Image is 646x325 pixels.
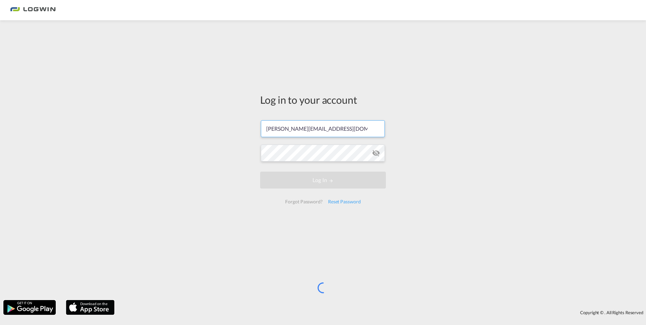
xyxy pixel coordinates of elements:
[282,196,325,208] div: Forgot Password?
[10,3,56,18] img: bc73a0e0d8c111efacd525e4c8ad7d32.png
[325,196,364,208] div: Reset Password
[260,93,386,107] div: Log in to your account
[261,120,385,137] input: Enter email/phone number
[65,299,115,316] img: apple.png
[372,149,380,157] md-icon: icon-eye-off
[118,307,646,318] div: Copyright © . All Rights Reserved
[260,172,386,189] button: LOGIN
[3,299,56,316] img: google.png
